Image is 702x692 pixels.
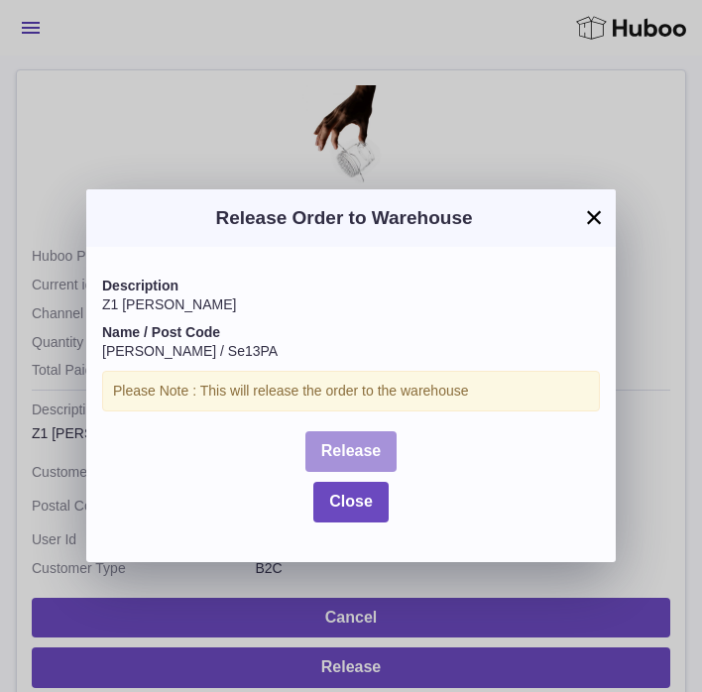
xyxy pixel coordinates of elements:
button: Release [305,431,398,472]
span: Release [321,442,382,459]
span: [PERSON_NAME] / Se13PA [102,343,278,359]
strong: Name / Post Code [102,324,220,340]
button: × [582,205,606,229]
h3: Release Order to Warehouse [102,205,586,231]
div: Please Note : This will release the order to the warehouse [102,371,600,411]
span: Z1 [PERSON_NAME] [102,296,236,312]
button: Close [313,482,389,522]
strong: Description [102,278,178,293]
span: Close [329,493,373,510]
